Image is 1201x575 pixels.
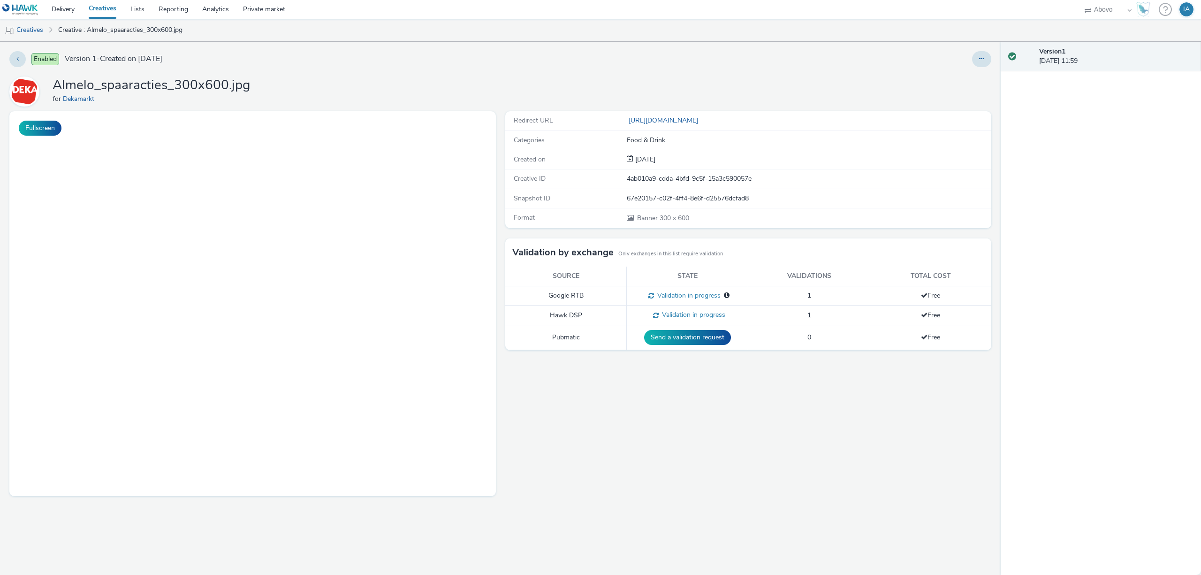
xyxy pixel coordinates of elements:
[627,194,991,203] div: 67e20157-c02f-4ff4-8e6f-d25576dcfad8
[1039,47,1193,66] div: [DATE] 11:59
[514,213,535,222] span: Format
[637,214,660,222] span: Banner
[11,78,38,105] img: Dekamarkt
[627,116,702,125] a: [URL][DOMAIN_NAME]
[9,87,43,96] a: Dekamarkt
[627,136,991,145] div: Food & Drink
[65,54,162,64] span: Version 1 - Created on [DATE]
[514,116,553,125] span: Redirect URL
[1136,2,1154,17] a: Hawk Academy
[644,330,731,345] button: Send a validation request
[512,245,614,260] h3: Validation by exchange
[1039,47,1065,56] strong: Version 1
[633,155,655,164] div: Creation 18 September 2025, 11:59
[63,94,98,103] a: Dekamarkt
[19,121,61,136] button: Fullscreen
[654,291,721,300] span: Validation in progress
[659,310,725,319] span: Validation in progress
[2,4,38,15] img: undefined Logo
[514,155,546,164] span: Created on
[807,291,811,300] span: 1
[1136,2,1150,17] img: Hawk Academy
[53,94,63,103] span: for
[807,311,811,320] span: 1
[627,174,991,184] div: 4ab010a9-cdda-4bfd-9c5f-15a3c590057e
[627,267,748,286] th: State
[748,267,870,286] th: Validations
[514,174,546,183] span: Creative ID
[31,53,59,65] span: Enabled
[505,267,627,286] th: Source
[514,136,545,145] span: Categories
[5,26,14,35] img: mobile
[921,333,940,342] span: Free
[505,306,627,325] td: Hawk DSP
[921,291,940,300] span: Free
[870,267,991,286] th: Total cost
[618,250,723,258] small: Only exchanges in this list require validation
[807,333,811,342] span: 0
[636,214,689,222] span: 300 x 600
[1183,2,1190,16] div: IA
[633,155,655,164] span: [DATE]
[505,286,627,306] td: Google RTB
[505,325,627,350] td: Pubmatic
[921,311,940,320] span: Free
[514,194,550,203] span: Snapshot ID
[53,77,250,94] h1: Almelo_spaaracties_300x600.jpg
[53,19,187,41] a: Creative : Almelo_spaaracties_300x600.jpg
